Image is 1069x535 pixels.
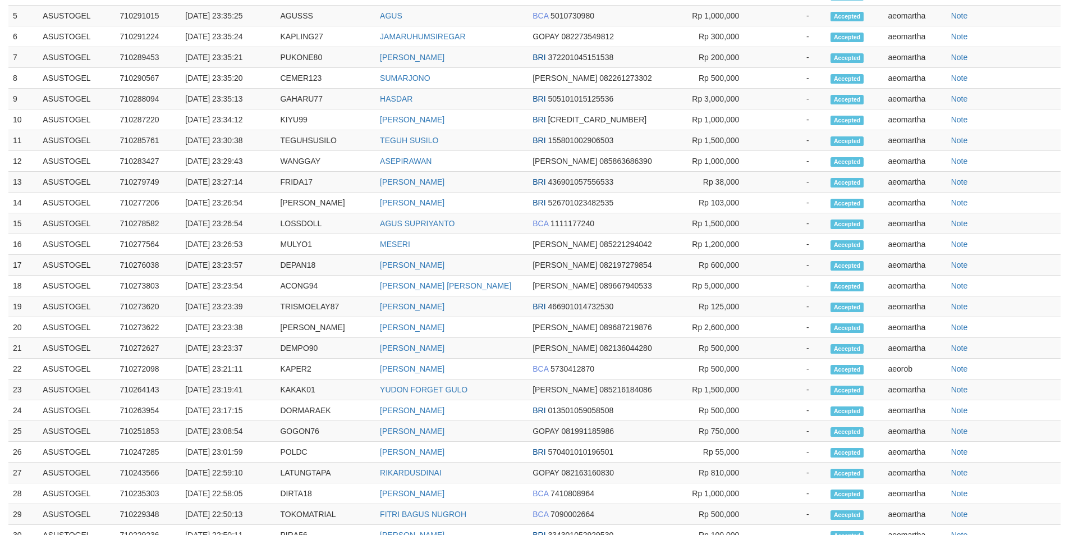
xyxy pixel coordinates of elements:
a: JAMARUHUMSIREGAR [380,32,465,41]
a: Note [951,136,968,145]
td: ASUSTOGEL [38,47,115,68]
td: - [756,442,825,463]
a: Note [951,157,968,166]
td: aeomartha [883,47,946,68]
td: - [756,379,825,400]
span: 372201045151538 [548,53,613,62]
td: - [756,338,825,359]
span: GOPAY [533,32,559,41]
td: ASUSTOGEL [38,421,115,442]
td: Rp 1,500,000 [674,379,756,400]
td: ASUSTOGEL [38,359,115,379]
a: AGUS [380,11,402,20]
span: BCA [533,11,548,20]
span: BRI [533,115,545,124]
td: [DATE] 23:35:21 [181,47,276,68]
a: HASDAR [380,94,412,103]
td: - [756,213,825,234]
span: 085863686390 [599,157,652,166]
td: [DATE] 23:29:43 [181,151,276,172]
td: GOGON76 [276,421,375,442]
td: DORMARAEK [276,400,375,421]
span: BRI [533,447,545,456]
span: BRI [533,94,545,103]
span: Accepted [831,33,864,42]
td: - [756,47,825,68]
td: KAPLING27 [276,26,375,47]
td: PUKONE80 [276,47,375,68]
a: [PERSON_NAME] [PERSON_NAME] [380,281,511,290]
a: [PERSON_NAME] [380,323,444,332]
td: TRISMOELAY87 [276,296,375,317]
span: BRI [533,53,545,62]
span: Accepted [831,365,864,374]
td: Rp 1,000,000 [674,109,756,130]
span: Accepted [831,74,864,84]
a: [PERSON_NAME] [380,302,444,311]
td: GAHARU77 [276,89,375,109]
span: [PERSON_NAME] [533,344,597,353]
td: Rp 1,200,000 [674,234,756,255]
a: SUMARJONO [380,74,430,83]
td: Rp 750,000 [674,421,756,442]
td: Rp 1,000,000 [674,151,756,172]
a: [PERSON_NAME] [380,260,444,269]
td: aeomartha [883,130,946,151]
span: Accepted [831,157,864,167]
td: [DATE] 23:19:41 [181,379,276,400]
td: 10 [8,109,38,130]
td: ASUSTOGEL [38,234,115,255]
span: 1111177240 [550,219,594,228]
td: KAPER2 [276,359,375,379]
td: - [756,89,825,109]
td: 710272098 [116,359,181,379]
td: ASUSTOGEL [38,317,115,338]
td: 710276038 [116,255,181,276]
td: - [756,400,825,421]
td: 19 [8,296,38,317]
a: Note [951,177,968,186]
td: ASUSTOGEL [38,296,115,317]
td: AGUSSS [276,6,375,26]
a: Note [951,198,968,207]
a: [PERSON_NAME] [380,406,444,415]
td: [DATE] 23:26:54 [181,213,276,234]
td: POLDC [276,442,375,463]
span: 466901014732530 [548,302,613,311]
td: 710285761 [116,130,181,151]
td: [DATE] 23:23:54 [181,276,276,296]
td: Rp 38,000 [674,172,756,193]
td: [DATE] 23:35:24 [181,26,276,47]
td: aeomartha [883,6,946,26]
td: Rp 500,000 [674,68,756,89]
span: Accepted [831,448,864,458]
span: Accepted [831,406,864,416]
td: Rp 55,000 [674,442,756,463]
td: aeomartha [883,379,946,400]
td: 9 [8,89,38,109]
td: 710277206 [116,193,181,213]
td: [DATE] 23:30:38 [181,130,276,151]
td: - [756,151,825,172]
td: 710291224 [116,26,181,47]
span: Accepted [831,220,864,229]
a: TEGUH SUSILO [380,136,438,145]
span: [PERSON_NAME] [533,260,597,269]
a: Note [951,219,968,228]
td: 27 [8,463,38,483]
td: LOSSDOLL [276,213,375,234]
td: Rp 600,000 [674,255,756,276]
span: 085216184086 [599,385,652,394]
td: - [756,6,825,26]
a: Note [951,302,968,311]
td: - [756,463,825,483]
td: WANGGAY [276,151,375,172]
td: 8 [8,68,38,89]
td: aeomartha [883,463,946,483]
td: Rp 125,000 [674,296,756,317]
td: LATUNGTAPA [276,463,375,483]
a: [PERSON_NAME] [380,447,444,456]
td: 710247285 [116,442,181,463]
td: - [756,193,825,213]
a: Note [951,323,968,332]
